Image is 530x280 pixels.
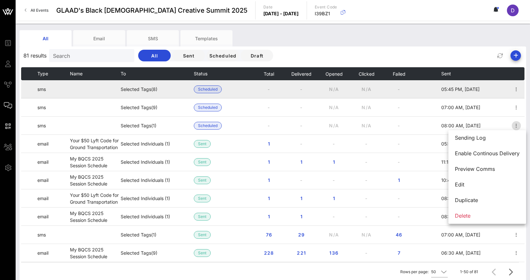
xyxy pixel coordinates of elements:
[209,53,236,58] span: Scheduled
[383,67,415,80] th: Failed
[121,67,194,80] th: To
[70,244,121,262] td: My BQCS 2025 Session Schedule
[263,71,274,77] span: Total
[511,7,515,14] span: D
[121,153,194,171] td: Selected Individuals (1)
[121,189,194,208] td: Selected Individuals (1)
[70,171,121,189] td: My BQCS 2025 Session Schedule
[392,67,405,80] button: Failed
[121,80,194,98] td: Selected Tags (8)
[37,135,70,153] td: email
[263,67,274,80] button: Total
[441,141,480,146] span: 05:03 PM, [DATE]
[21,5,52,16] a: All Events
[121,135,194,153] td: Selected Individuals (1)
[194,67,226,80] th: Status
[455,197,520,203] div: Duplicate
[37,153,70,171] td: email
[329,250,339,256] span: 136
[258,193,279,204] button: 1
[431,269,436,275] div: 50
[258,156,279,168] button: 1
[389,229,409,241] button: 46
[389,247,409,259] button: 7
[325,67,343,80] button: Opened
[441,71,451,76] span: Sent
[431,267,448,277] div: 50Rows per page:
[121,208,194,226] td: Selected Individuals (1)
[264,250,274,256] span: 228
[241,50,273,61] button: Draft
[291,247,312,259] button: 221
[505,266,516,278] button: Next page
[441,232,480,237] span: 07:00 AM, [DATE]
[285,67,318,80] th: Delivered
[206,50,239,61] button: Scheduled
[455,150,520,157] div: Enable Continous Delivery
[264,177,274,183] span: 1
[455,182,520,188] div: Edit
[296,196,307,201] span: 1
[394,232,404,237] span: 46
[258,229,279,241] button: 76
[455,166,520,172] div: Preview Comms
[441,123,481,128] span: 08:00 AM, [DATE]
[37,189,70,208] td: email
[37,71,48,76] span: Type
[392,71,405,77] span: Failed
[441,214,481,219] span: 08:39 AM, [DATE]
[315,10,337,17] p: I39BZ1
[318,67,350,80] th: Opened
[37,226,70,244] td: sms
[180,30,232,46] div: Templates
[291,193,312,204] button: 1
[264,232,274,237] span: 76
[441,177,480,183] span: 10:49 AM, [DATE]
[253,67,285,80] th: Total
[121,71,126,76] span: To
[258,211,279,223] button: 1
[198,231,206,238] span: Sent
[324,193,344,204] button: 1
[70,208,121,226] td: My BQCS 2025 Session Schedule
[198,249,206,257] span: Sent
[441,250,481,256] span: 06:30 AM, [DATE]
[172,50,205,61] button: Sent
[441,159,477,165] span: 11:11 AM, [DATE]
[70,189,121,208] td: Your $50 Lyft Code for Ground Transportation
[143,53,166,58] span: All
[296,232,307,237] span: 29
[263,10,299,17] p: [DATE] - [DATE]
[31,8,48,13] span: All Events
[37,80,70,98] td: sms
[127,30,179,46] div: SMS
[198,177,206,184] span: Sent
[441,105,480,110] span: 07:00 AM, [DATE]
[194,71,207,76] span: Status
[350,67,383,80] th: Clicked
[37,208,70,226] td: email
[291,211,312,223] button: 1
[73,30,125,46] div: Email
[455,213,520,219] div: Delete
[296,159,307,165] span: 1
[37,171,70,189] td: email
[37,244,70,262] td: email
[329,159,339,165] span: 1
[455,135,520,141] div: Sending Log
[394,250,404,256] span: 7
[324,247,344,259] button: 136
[291,156,312,168] button: 1
[258,138,279,150] button: 1
[264,196,274,201] span: 1
[70,67,121,80] th: Name
[23,52,46,59] span: 81 results
[138,50,171,61] button: All
[70,71,83,76] span: Name
[20,30,72,46] div: All
[264,141,274,146] span: 1
[37,117,70,135] td: sms
[198,195,206,202] span: Sent
[37,98,70,117] td: sms
[291,71,311,77] span: Delivered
